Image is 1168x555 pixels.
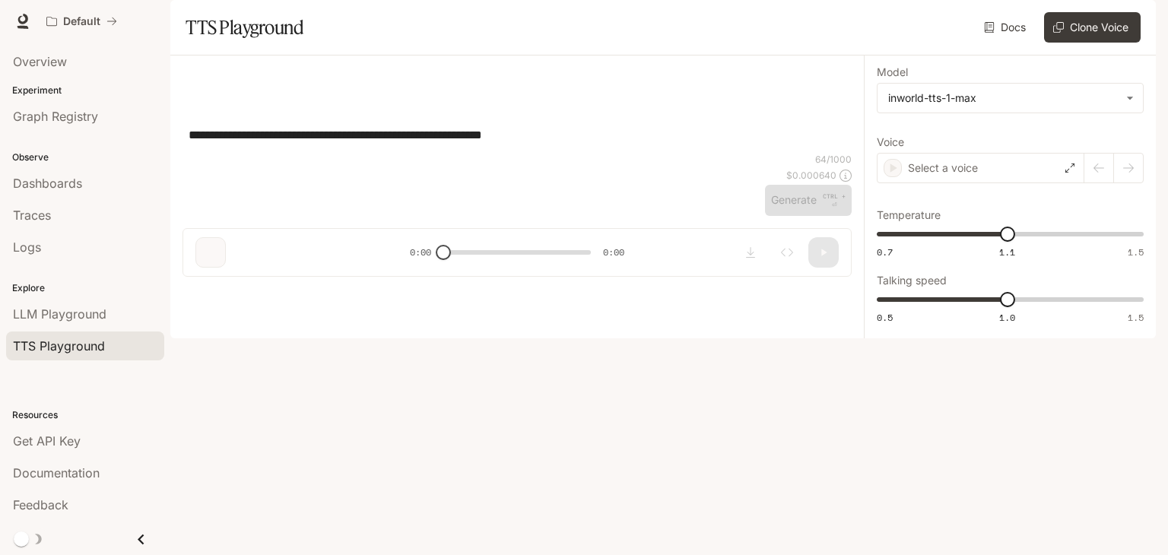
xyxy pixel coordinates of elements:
p: Talking speed [877,275,947,286]
span: 1.1 [999,246,1015,258]
p: Temperature [877,210,941,220]
p: Voice [877,137,904,147]
span: 1.0 [999,311,1015,324]
span: 1.5 [1128,246,1144,258]
p: Model [877,67,908,78]
div: inworld-tts-1-max [888,90,1119,106]
span: 1.5 [1128,311,1144,324]
p: Default [63,15,100,28]
h1: TTS Playground [186,12,303,43]
div: inworld-tts-1-max [878,84,1143,113]
p: Select a voice [908,160,978,176]
button: All workspaces [40,6,124,36]
button: Clone Voice [1044,12,1141,43]
p: $ 0.000640 [786,169,836,182]
a: Docs [981,12,1032,43]
span: 0.5 [877,311,893,324]
span: 0.7 [877,246,893,258]
p: 64 / 1000 [815,153,852,166]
